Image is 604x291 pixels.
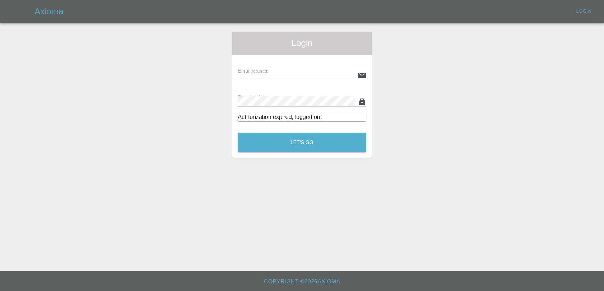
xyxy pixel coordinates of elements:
[238,133,366,152] button: Let's Go
[572,6,595,17] a: Login
[238,37,366,49] span: Login
[238,113,366,121] div: Authorization expired, logged out
[6,277,598,287] h6: Copyright © 2025 Axioma
[238,94,278,100] span: Password
[35,6,63,17] h5: Axioma
[238,68,268,74] span: Email
[260,95,278,100] small: (required)
[251,69,269,73] small: (required)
